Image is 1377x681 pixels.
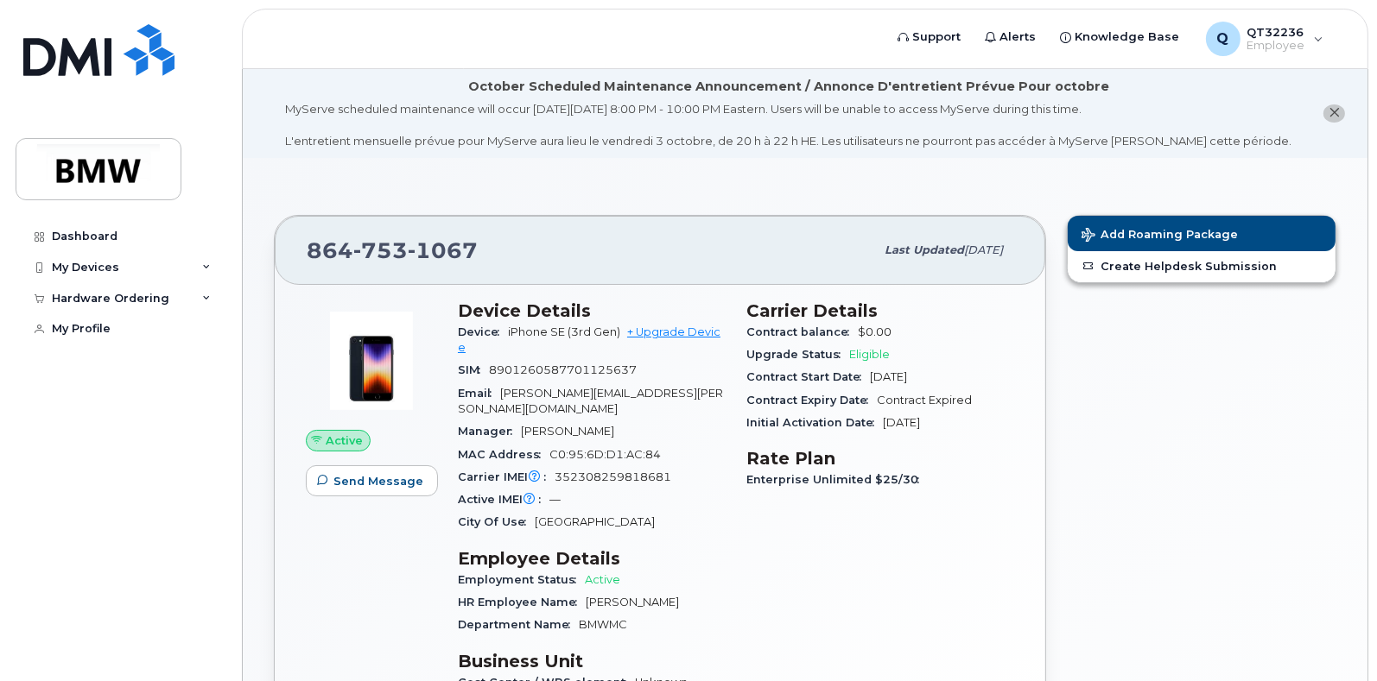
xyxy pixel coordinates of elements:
h3: Employee Details [458,548,726,569]
h3: Carrier Details [746,300,1014,321]
span: Last updated [885,243,964,256]
button: close notification [1323,104,1345,123]
span: 864 [307,237,478,263]
span: Add Roaming Package [1082,228,1238,244]
span: [PERSON_NAME][EMAIL_ADDRESS][PERSON_NAME][DOMAIN_NAME] [458,387,723,415]
span: Carrier IMEI [458,470,555,483]
span: $0.00 [858,325,892,338]
span: Employment Status [458,573,585,586]
span: — [549,493,561,506]
iframe: Messenger Launcher [1302,606,1364,668]
span: Contract Start Date [746,370,870,383]
button: Add Roaming Package [1068,216,1336,251]
span: SIM [458,363,489,376]
span: 8901260587701125637 [489,363,637,376]
span: Active [585,573,620,586]
span: Department Name [458,618,579,631]
span: C0:95:6D:D1:AC:84 [549,448,661,461]
span: 753 [353,237,408,263]
span: Email [458,387,500,400]
span: Eligible [849,348,890,361]
span: 1067 [408,237,478,263]
span: Manager [458,425,521,438]
span: Contract balance [746,325,858,338]
h3: Business Unit [458,651,726,672]
span: HR Employee Name [458,596,586,608]
span: MAC Address [458,448,549,461]
img: image20231002-3703462-1angbar.jpeg [320,309,423,413]
span: [DATE] [964,243,1003,256]
span: [DATE] [883,416,920,429]
span: iPhone SE (3rd Gen) [508,325,620,338]
span: Contract Expired [877,394,972,407]
div: October Scheduled Maintenance Announcement / Annonce D'entretient Prévue Pour octobre [468,78,1109,96]
span: [PERSON_NAME] [586,596,679,608]
span: 352308259818681 [555,470,671,483]
span: Active IMEI [458,493,549,506]
span: [GEOGRAPHIC_DATA] [535,515,655,528]
div: MyServe scheduled maintenance will occur [DATE][DATE] 8:00 PM - 10:00 PM Eastern. Users will be u... [286,101,1292,149]
span: Active [326,432,363,449]
span: Initial Activation Date [746,416,883,429]
span: Send Message [333,473,423,489]
h3: Device Details [458,300,726,321]
span: City Of Use [458,515,535,528]
span: Upgrade Status [746,348,849,361]
span: [DATE] [870,370,907,383]
span: BMWMC [579,618,627,631]
button: Send Message [306,465,438,496]
a: Create Helpdesk Submission [1068,251,1336,282]
span: Device [458,325,508,338]
span: Contract Expiry Date [746,394,877,407]
h3: Rate Plan [746,448,1014,469]
span: [PERSON_NAME] [521,425,614,438]
span: Enterprise Unlimited $25/30 [746,473,928,486]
